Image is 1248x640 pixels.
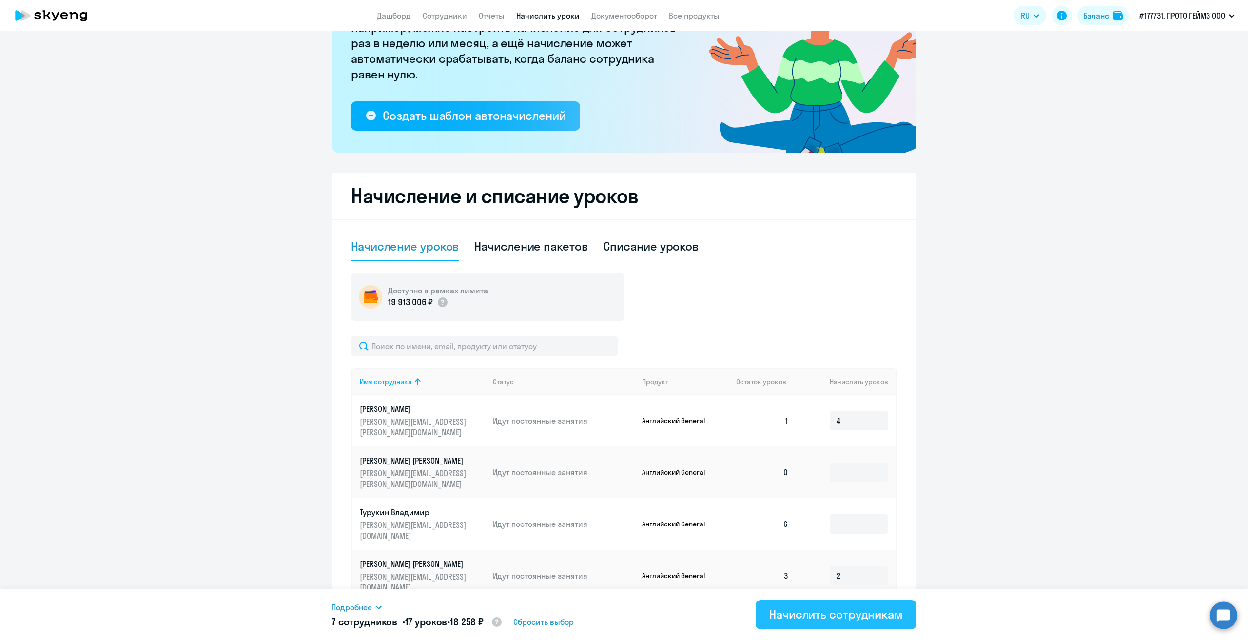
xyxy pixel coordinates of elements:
button: Начислить сотрудникам [756,600,916,629]
a: Начислить уроки [516,11,580,20]
p: [PERSON_NAME][EMAIL_ADDRESS][DOMAIN_NAME] [360,520,469,541]
a: [PERSON_NAME][PERSON_NAME][EMAIL_ADDRESS][PERSON_NAME][DOMAIN_NAME] [360,404,485,438]
p: #177731, ПРОТО ГЕЙМЗ ООО [1139,10,1225,21]
h5: 7 сотрудников • • [331,615,503,630]
img: wallet-circle.png [359,285,382,309]
h2: Начисление и списание уроков [351,184,897,208]
p: Английский General [642,520,715,528]
p: Идут постоянные занятия [493,570,634,581]
div: Продукт [642,377,729,386]
p: [PERSON_NAME] [PERSON_NAME] [360,559,469,569]
td: 1 [728,395,797,446]
img: balance [1113,11,1123,20]
span: Остаток уроков [736,377,786,386]
a: Документооборот [591,11,657,20]
p: [PERSON_NAME][EMAIL_ADDRESS][PERSON_NAME][DOMAIN_NAME] [360,468,469,489]
p: [PERSON_NAME][EMAIL_ADDRESS][DOMAIN_NAME] [360,571,469,593]
a: Турукин Владимир[PERSON_NAME][EMAIL_ADDRESS][DOMAIN_NAME] [360,507,485,541]
a: Сотрудники [423,11,467,20]
div: Статус [493,377,634,386]
td: 3 [728,550,797,601]
button: Балансbalance [1077,6,1129,25]
p: Идут постоянные занятия [493,467,634,478]
div: Начисление уроков [351,238,459,254]
p: [PERSON_NAME][EMAIL_ADDRESS][PERSON_NAME][DOMAIN_NAME] [360,416,469,438]
div: Имя сотрудника [360,377,412,386]
a: Отчеты [479,11,505,20]
span: Подробнее [331,601,372,613]
button: Создать шаблон автоначислений [351,101,580,131]
p: Английский General [642,571,715,580]
p: Идут постоянные занятия [493,519,634,529]
td: 6 [728,498,797,550]
div: Начисление пакетов [474,238,587,254]
a: Дашборд [377,11,411,20]
span: 17 уроков [405,616,448,628]
span: Сбросить выбор [513,616,574,628]
a: Все продукты [669,11,720,20]
div: Списание уроков [604,238,699,254]
div: Продукт [642,377,668,386]
div: Создать шаблон автоначислений [383,108,565,123]
div: Остаток уроков [736,377,797,386]
span: 18 258 ₽ [450,616,484,628]
p: [PERSON_NAME] [360,404,469,414]
div: Имя сотрудника [360,377,485,386]
p: [PERSON_NAME] [PERSON_NAME] [360,455,469,466]
a: [PERSON_NAME] [PERSON_NAME][PERSON_NAME][EMAIL_ADDRESS][DOMAIN_NAME] [360,559,485,593]
td: 0 [728,446,797,498]
p: Турукин Владимир [360,507,469,518]
p: 19 913 006 ₽ [388,296,433,309]
p: Английский General [642,416,715,425]
p: Идут постоянные занятия [493,415,634,426]
span: RU [1021,10,1030,21]
a: [PERSON_NAME] [PERSON_NAME][PERSON_NAME][EMAIL_ADDRESS][PERSON_NAME][DOMAIN_NAME] [360,455,485,489]
div: Баланс [1083,10,1109,21]
div: Начислить сотрудникам [769,606,903,622]
button: #177731, ПРОТО ГЕЙМЗ ООО [1134,4,1240,27]
input: Поиск по имени, email, продукту или статусу [351,336,618,356]
p: Английский General [642,468,715,477]
p: [PERSON_NAME] больше не придётся начислять вручную. Например, можно настроить начисление для сотр... [351,4,682,82]
h5: Доступно в рамках лимита [388,285,488,296]
div: Статус [493,377,514,386]
th: Начислить уроков [797,368,896,395]
button: RU [1014,6,1046,25]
